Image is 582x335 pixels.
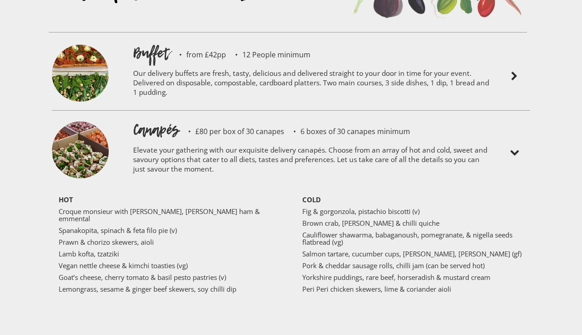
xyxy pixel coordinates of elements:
[302,195,321,204] strong: COLD
[59,227,280,234] p: Spanakopita, spinach & feta filo pie (v)
[133,63,490,106] p: Our delivery buffets are fresh, tasty, delicious and delivered straight to your door in time for ...
[59,238,280,246] p: Prawn & chorizo skewers, aioli
[59,208,280,222] p: Croque monsieur with [PERSON_NAME], [PERSON_NAME] ham & emmental
[170,51,226,58] p: from £42pp
[302,285,523,293] p: Peri Peri chicken skewers, lime & coriander aioli
[302,250,523,257] p: Salmon tartare, cucumber cups, [PERSON_NAME], [PERSON_NAME] (gf)
[302,219,523,227] p: Brown crab, [PERSON_NAME] & chilli quiche
[59,250,280,257] p: Lamb kofta, tzatziki
[59,297,280,304] p: ‍
[284,128,410,135] p: 6 boxes of 30 canapes minimum
[302,274,523,281] p: Yorkshire puddings, rare beef, horseradish & mustard cream
[59,285,280,293] p: Lemongrass, sesame & ginger beef skewers, soy chilli dip
[59,309,280,316] p: ‍
[59,274,280,281] p: Goat’s cheese, cherry tomato & basil pesto pastries (v)
[302,231,523,246] p: Cauliflower shawarma, babaganoush, pomegranate, & nigella seeds flatbread (vg)
[179,128,284,135] p: £80 per box of 30 canapes
[133,120,179,140] h1: Canapés
[59,195,73,204] strong: HOT
[133,140,490,182] p: Elevate your gathering with our exquisite delivery canapés. Choose from an array of hot and cold,...
[59,262,280,269] p: Vegan nettle cheese & kimchi toasties (vg)
[302,262,523,269] p: Pork & cheddar sausage rolls, chilli jam (can be served hot)
[226,51,310,58] p: 12 People minimum
[302,208,523,215] p: Fig & gorgonzola, pistachio biscotti (v)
